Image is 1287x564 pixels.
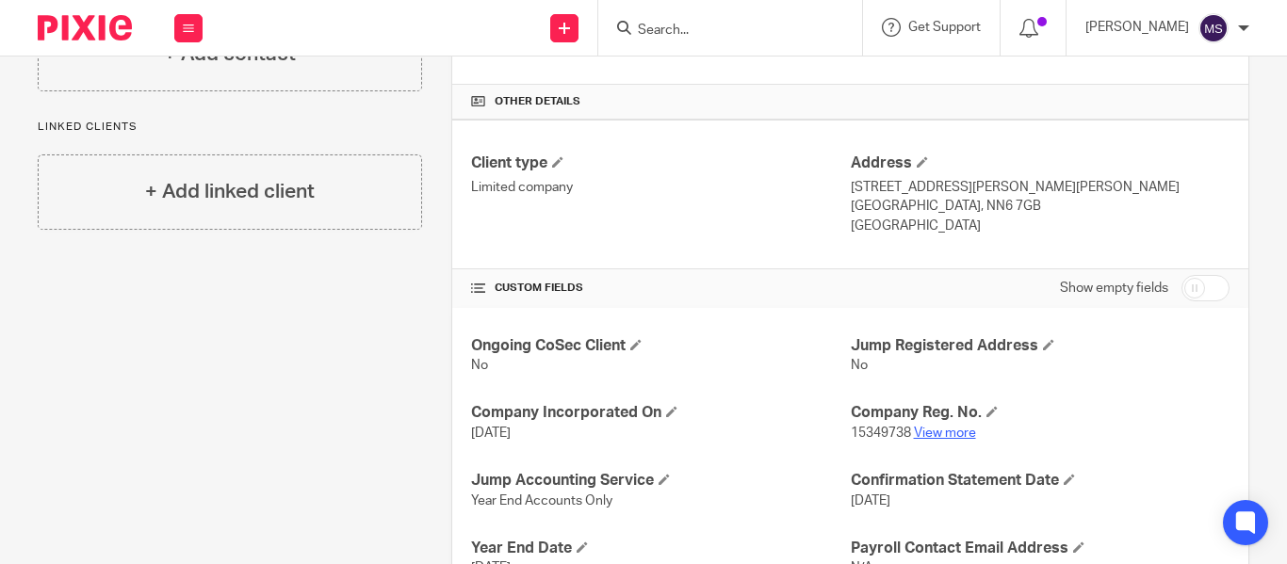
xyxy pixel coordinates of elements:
span: [DATE] [851,494,890,508]
p: [GEOGRAPHIC_DATA], NN6 7GB [851,197,1230,216]
h4: Company Reg. No. [851,403,1230,423]
h4: Company Incorporated On [471,403,850,423]
span: Other details [495,94,580,109]
span: No [471,359,488,372]
span: No [851,359,868,372]
h4: Confirmation Statement Date [851,471,1230,491]
h4: Client type [471,153,850,173]
a: View more [914,427,976,440]
h4: Address [851,153,1230,173]
h4: Payroll Contact Email Address [851,539,1230,558]
p: Limited company [471,178,850,197]
span: Get Support [908,21,981,34]
h4: Jump Accounting Service [471,471,850,491]
h4: + Add linked client [145,177,315,206]
p: [STREET_ADDRESS][PERSON_NAME][PERSON_NAME] [851,178,1230,197]
span: 15349738 [851,427,911,440]
input: Search [636,23,806,40]
h4: Ongoing CoSec Client [471,336,850,356]
h4: Year End Date [471,539,850,558]
img: Pixie [38,15,132,40]
p: Linked clients [38,120,422,135]
img: svg%3E [1198,13,1229,43]
span: [DATE] [471,427,511,440]
p: [PERSON_NAME] [1085,18,1189,37]
label: Show empty fields [1060,279,1168,298]
span: Year End Accounts Only [471,494,612,508]
p: [GEOGRAPHIC_DATA] [851,217,1230,235]
h4: CUSTOM FIELDS [471,281,850,296]
h4: Jump Registered Address [851,336,1230,356]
